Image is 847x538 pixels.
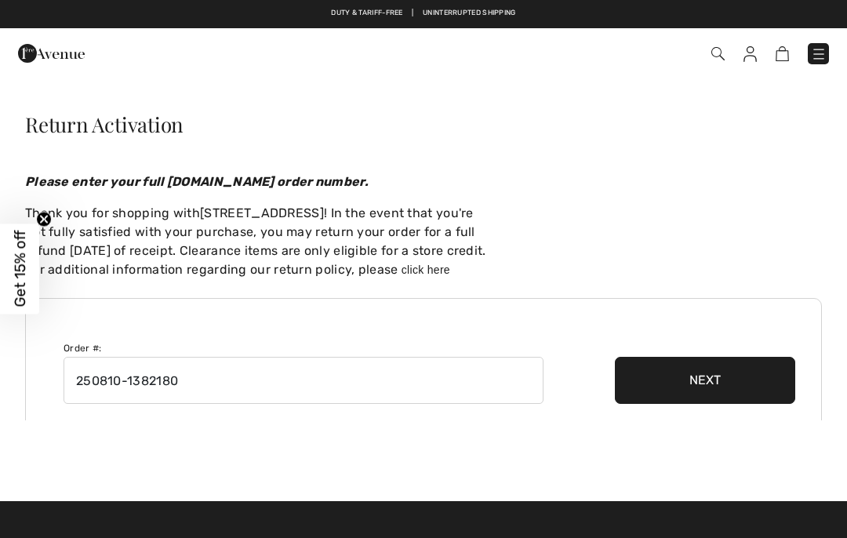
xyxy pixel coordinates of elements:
button: Close teaser [36,212,52,227]
input: Format: XXXXXX-XXXXXX [64,357,543,404]
a: [STREET_ADDRESS] [200,205,324,220]
button: Next [615,357,795,404]
img: My Info [743,46,757,62]
em: Please enter your full [DOMAIN_NAME] order number. [25,174,369,189]
span: Get 15% off [11,231,29,307]
h1: Return Activation [25,115,822,135]
img: Shopping Bag [776,46,789,61]
img: 1ère Avenue [18,38,85,69]
span: Thank you for shopping with [25,205,200,220]
a: 1ère Avenue [18,45,85,60]
label: Order #: [64,341,101,355]
img: Search [711,47,725,60]
a: click here [402,264,450,276]
img: Menu [811,46,827,62]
